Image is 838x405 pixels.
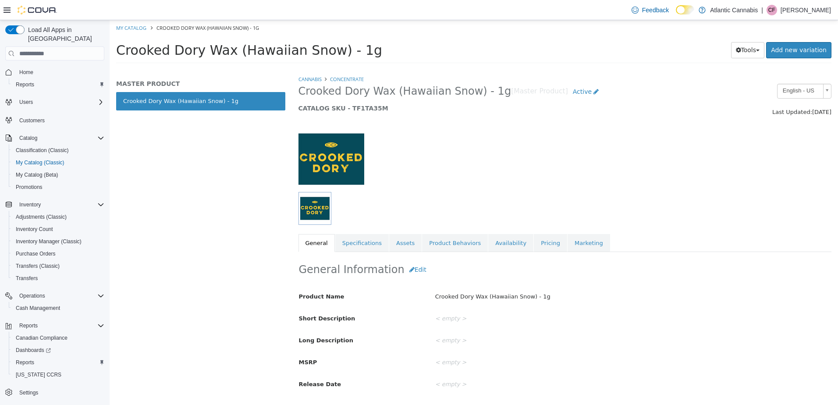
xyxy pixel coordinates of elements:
[9,248,108,260] button: Purchase Orders
[12,145,72,156] a: Classification (Classic)
[2,132,108,144] button: Catalog
[16,320,104,331] span: Reports
[19,322,38,329] span: Reports
[12,261,63,271] a: Transfers (Classic)
[9,181,108,193] button: Promotions
[12,369,65,380] a: [US_STATE] CCRS
[319,313,728,328] div: < empty >
[47,4,149,11] span: Crooked Dory Wax (Hawaiian Snow) - 1g
[9,272,108,284] button: Transfers
[2,290,108,302] button: Operations
[16,305,60,312] span: Cash Management
[12,79,38,90] a: Reports
[16,67,37,78] a: Home
[9,144,108,156] button: Classification (Classic)
[668,64,710,78] span: English - US
[319,291,728,306] div: < empty >
[12,357,104,368] span: Reports
[16,81,34,88] span: Reports
[2,114,108,126] button: Customers
[16,334,67,341] span: Canadian Compliance
[319,357,728,372] div: < empty >
[12,236,85,247] a: Inventory Manager (Classic)
[16,275,38,282] span: Transfers
[424,214,458,232] a: Pricing
[16,199,104,210] span: Inventory
[19,389,38,396] span: Settings
[12,261,104,271] span: Transfers (Classic)
[19,292,45,299] span: Operations
[463,68,482,75] span: Active
[379,214,424,232] a: Availability
[16,371,61,378] span: [US_STATE] CCRS
[25,25,104,43] span: Load All Apps in [GEOGRAPHIC_DATA]
[12,182,46,192] a: Promotions
[16,114,104,125] span: Customers
[9,211,108,223] button: Adjustments (Classic)
[16,199,44,210] button: Inventory
[12,224,104,234] span: Inventory Count
[19,69,33,76] span: Home
[12,170,104,180] span: My Catalog (Beta)
[663,89,703,95] span: Last Updated:
[12,224,57,234] a: Inventory Count
[642,6,669,14] span: Feedback
[319,335,728,350] div: < empty >
[668,64,722,78] a: English - US
[16,347,51,354] span: Dashboards
[12,236,104,247] span: Inventory Manager (Classic)
[16,97,36,107] button: Users
[12,357,38,368] a: Reports
[16,291,49,301] button: Operations
[12,157,104,168] span: My Catalog (Classic)
[16,359,34,366] span: Reports
[16,147,69,154] span: Classification (Classic)
[2,66,108,78] button: Home
[2,199,108,211] button: Inventory
[12,212,70,222] a: Adjustments (Classic)
[9,260,108,272] button: Transfers (Classic)
[189,361,232,367] span: Release Date
[657,22,722,38] a: Add new variation
[16,320,41,331] button: Reports
[2,96,108,108] button: Users
[9,302,108,314] button: Cash Management
[189,242,722,258] h2: General Information
[12,212,104,222] span: Adjustments (Classic)
[7,4,37,11] a: My Catalog
[16,133,41,143] button: Catalog
[12,79,104,90] span: Reports
[16,67,104,78] span: Home
[189,273,235,280] span: Product Name
[19,135,37,142] span: Catalog
[12,303,104,313] span: Cash Management
[7,60,176,67] h5: MASTER PRODUCT
[9,223,108,235] button: Inventory Count
[2,386,108,399] button: Settings
[9,369,108,381] button: [US_STATE] CCRS
[16,226,53,233] span: Inventory Count
[189,106,255,172] img: 150
[16,184,43,191] span: Promotions
[12,273,41,284] a: Transfers
[12,273,104,284] span: Transfers
[12,333,71,343] a: Canadian Compliance
[189,214,225,232] a: General
[16,387,104,398] span: Settings
[9,332,108,344] button: Canadian Compliance
[16,171,58,178] span: My Catalog (Beta)
[710,5,758,15] p: Atlantic Cannabis
[295,242,322,258] button: Edit
[9,235,108,248] button: Inventory Manager (Classic)
[12,369,104,380] span: Washington CCRS
[16,159,64,166] span: My Catalog (Classic)
[628,1,672,19] a: Feedback
[16,133,104,143] span: Catalog
[768,5,775,15] span: CF
[19,201,41,208] span: Inventory
[189,64,402,78] span: Crooked Dory Wax (Hawaiian Snow) - 1g
[12,345,104,355] span: Dashboards
[189,84,586,92] h5: CATALOG SKU - TF1TA35M
[12,145,104,156] span: Classification (Classic)
[621,22,655,38] button: Tools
